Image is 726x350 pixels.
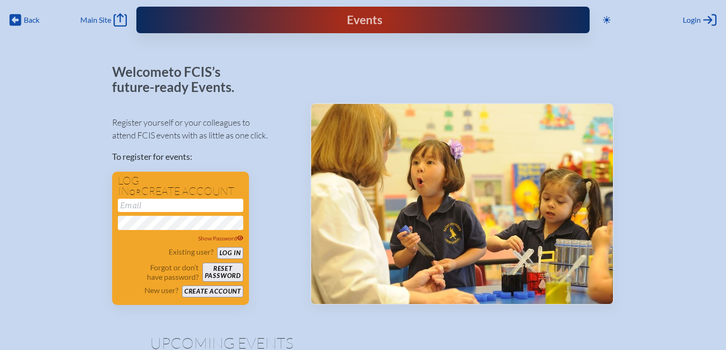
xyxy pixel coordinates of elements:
[80,13,127,27] a: Main Site
[182,286,243,297] button: Create account
[112,64,245,94] p: Welcome to FCIS’s future-ready Events.
[311,104,613,304] img: Events
[169,247,213,257] p: Existing user?
[118,199,243,212] input: Email
[683,15,701,25] span: Login
[80,15,111,25] span: Main Site
[112,150,295,163] p: To register for events:
[202,263,243,282] button: Resetpassword
[118,263,199,282] p: Forgot or don’t have password?
[24,15,39,25] span: Back
[118,175,243,197] h1: Log in create account
[129,187,141,197] span: or
[198,235,244,242] span: Show Password
[144,286,178,295] p: New user?
[265,14,461,26] div: FCIS Events — Future ready
[217,247,243,259] button: Log in
[112,116,295,142] p: Register yourself or your colleagues to attend FCIS events with as little as one click.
